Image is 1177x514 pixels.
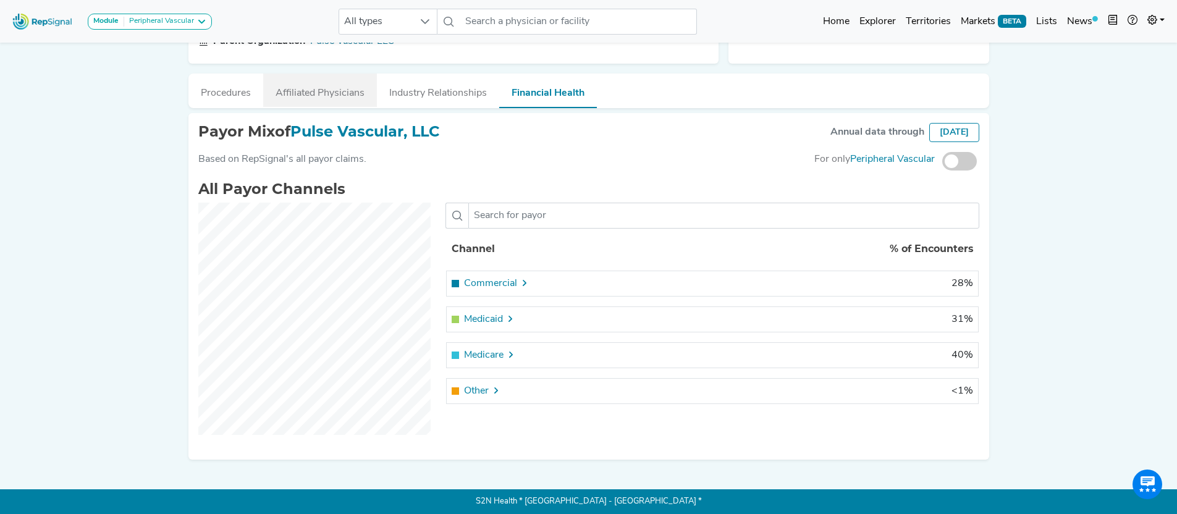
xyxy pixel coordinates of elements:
span: 31% [951,314,973,324]
input: Search a physician or facility [460,9,696,35]
span: Pulse Vascular, LLC [290,122,440,140]
input: Search for payor [468,203,979,229]
span: For only [814,152,850,180]
div: [DATE] [929,123,979,142]
span: Medicare [464,348,504,363]
div: Annual data through [830,125,924,140]
button: Procedures [188,74,263,107]
div: Based on RepSignal's all payor claims. [198,152,366,171]
div: Other [452,384,652,398]
th: Channel [446,229,656,269]
span: Medicaid [464,312,503,327]
span: of [275,122,290,140]
span: All types [339,9,413,34]
button: ModulePeripheral Vascular [88,14,212,30]
button: Affiliated Physicians [263,74,377,107]
a: Explorer [854,9,901,34]
p: S2N Health * [GEOGRAPHIC_DATA] - [GEOGRAPHIC_DATA] * [188,489,989,514]
button: Industry Relationships [377,74,499,107]
a: Territories [901,9,956,34]
div: Medicaid [452,312,652,327]
div: Peripheral Vascular [124,17,194,27]
span: Other [464,384,489,398]
button: Financial Health [499,74,597,108]
button: Intel Book [1103,9,1123,34]
span: % of Encounters [890,243,973,255]
span: 28% [951,279,973,289]
h2: All Payor Channels [191,180,987,198]
span: BETA [998,15,1026,27]
span: <1% [951,386,973,396]
span: Peripheral Vascular [850,152,935,180]
h2: Payor Mix [198,123,440,142]
div: Commercial [452,276,652,291]
a: News [1062,9,1103,34]
a: Lists [1031,9,1062,34]
span: 40% [951,350,973,360]
a: Home [818,9,854,34]
div: Medicare [452,348,652,363]
strong: Module [93,17,119,25]
span: Commercial [464,276,517,291]
a: MarketsBETA [956,9,1031,34]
